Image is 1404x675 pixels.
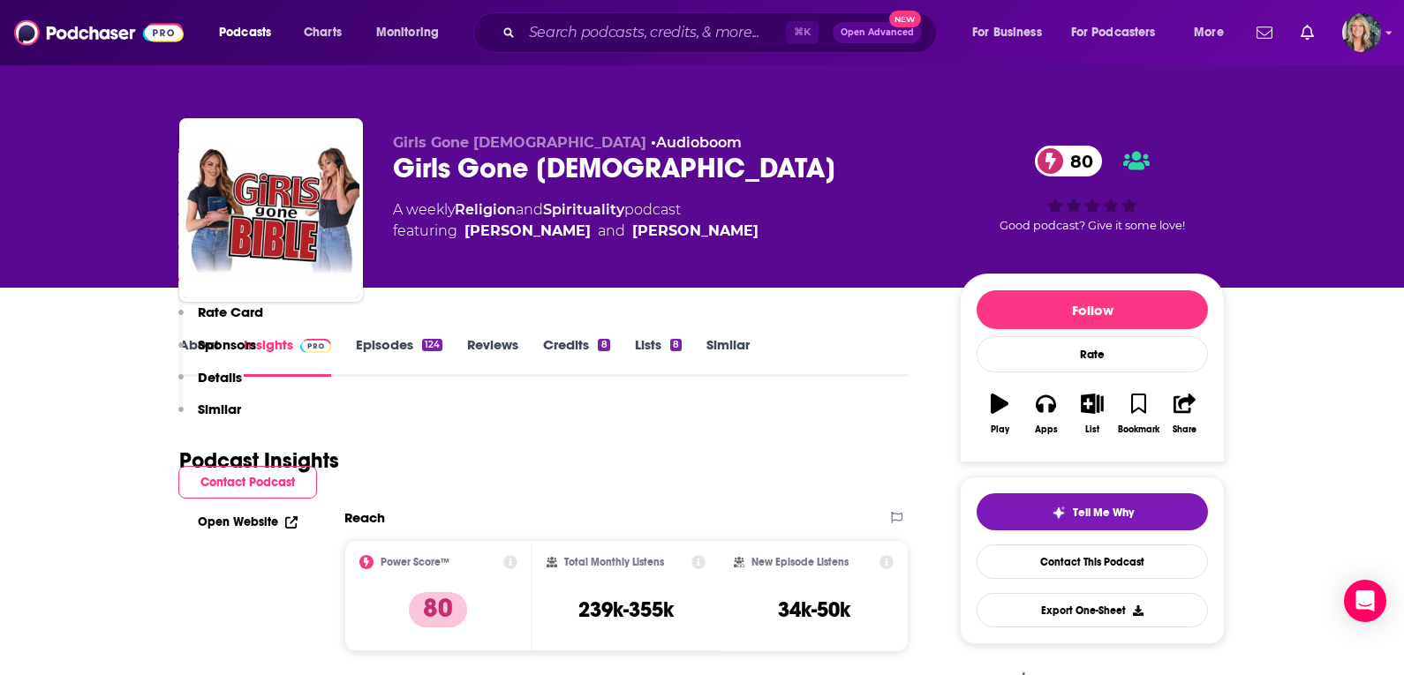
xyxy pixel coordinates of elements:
[198,514,298,529] a: Open Website
[841,28,914,37] span: Open Advanced
[178,336,256,369] button: Sponsors
[598,221,625,242] span: and
[706,336,750,377] a: Similar
[1294,18,1321,48] a: Show notifications dropdown
[656,134,742,151] a: Audioboom
[1342,13,1381,52] button: Show profile menu
[304,20,342,45] span: Charts
[1344,580,1386,622] div: Open Intercom Messenger
[198,336,256,353] p: Sponsors
[833,22,922,43] button: Open AdvancedNew
[977,382,1023,446] button: Play
[578,596,674,623] h3: 239k-355k
[467,336,518,377] a: Reviews
[991,424,1009,435] div: Play
[409,592,467,627] p: 80
[960,134,1225,244] div: 80Good podcast? Give it some love!
[598,339,609,351] div: 8
[543,336,609,377] a: Credits8
[381,556,449,568] h2: Power Score™
[1194,20,1224,45] span: More
[356,336,442,377] a: Episodes124
[1118,424,1159,435] div: Bookmark
[1053,146,1102,176] span: 80
[977,336,1208,372] div: Rate
[1035,424,1058,435] div: Apps
[393,199,759,242] div: A weekly podcast
[651,134,742,151] span: •
[1085,424,1099,435] div: List
[178,401,241,433] button: Similar
[516,201,543,218] span: and
[464,221,591,242] a: Angela Halili
[977,544,1208,579] a: Contact This Podcast
[1060,19,1181,47] button: open menu
[960,19,1064,47] button: open menu
[1181,19,1246,47] button: open menu
[564,556,664,568] h2: Total Monthly Listens
[778,596,850,623] h3: 34k-50k
[1342,13,1381,52] img: User Profile
[1115,382,1161,446] button: Bookmark
[455,201,516,218] a: Religion
[393,221,759,242] span: featuring
[178,466,317,499] button: Contact Podcast
[632,221,759,242] a: Arielle Reitsma
[1342,13,1381,52] span: Logged in as lisa.beech
[1035,146,1102,176] a: 80
[1023,382,1068,446] button: Apps
[183,122,359,298] img: Girls Gone Bible
[1071,20,1156,45] span: For Podcasters
[1173,424,1196,435] div: Share
[364,19,462,47] button: open menu
[14,16,184,49] img: Podchaser - Follow, Share and Rate Podcasts
[635,336,682,377] a: Lists8
[490,12,954,53] div: Search podcasts, credits, & more...
[178,369,242,401] button: Details
[198,401,241,417] p: Similar
[292,19,352,47] a: Charts
[376,20,439,45] span: Monitoring
[977,290,1208,329] button: Follow
[1162,382,1208,446] button: Share
[219,20,271,45] span: Podcasts
[1073,506,1134,520] span: Tell Me Why
[344,509,385,526] h2: Reach
[670,339,682,351] div: 8
[207,19,294,47] button: open menu
[522,19,786,47] input: Search podcasts, credits, & more...
[393,134,646,151] span: Girls Gone [DEMOGRAPHIC_DATA]
[889,11,921,27] span: New
[1249,18,1279,48] a: Show notifications dropdown
[751,556,849,568] h2: New Episode Listens
[543,201,624,218] a: Spirituality
[786,21,819,44] span: ⌘ K
[198,369,242,386] p: Details
[422,339,442,351] div: 124
[972,20,1042,45] span: For Business
[1000,219,1185,232] span: Good podcast? Give it some love!
[1069,382,1115,446] button: List
[977,593,1208,627] button: Export One-Sheet
[977,493,1208,530] button: tell me why sparkleTell Me Why
[1052,506,1066,520] img: tell me why sparkle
